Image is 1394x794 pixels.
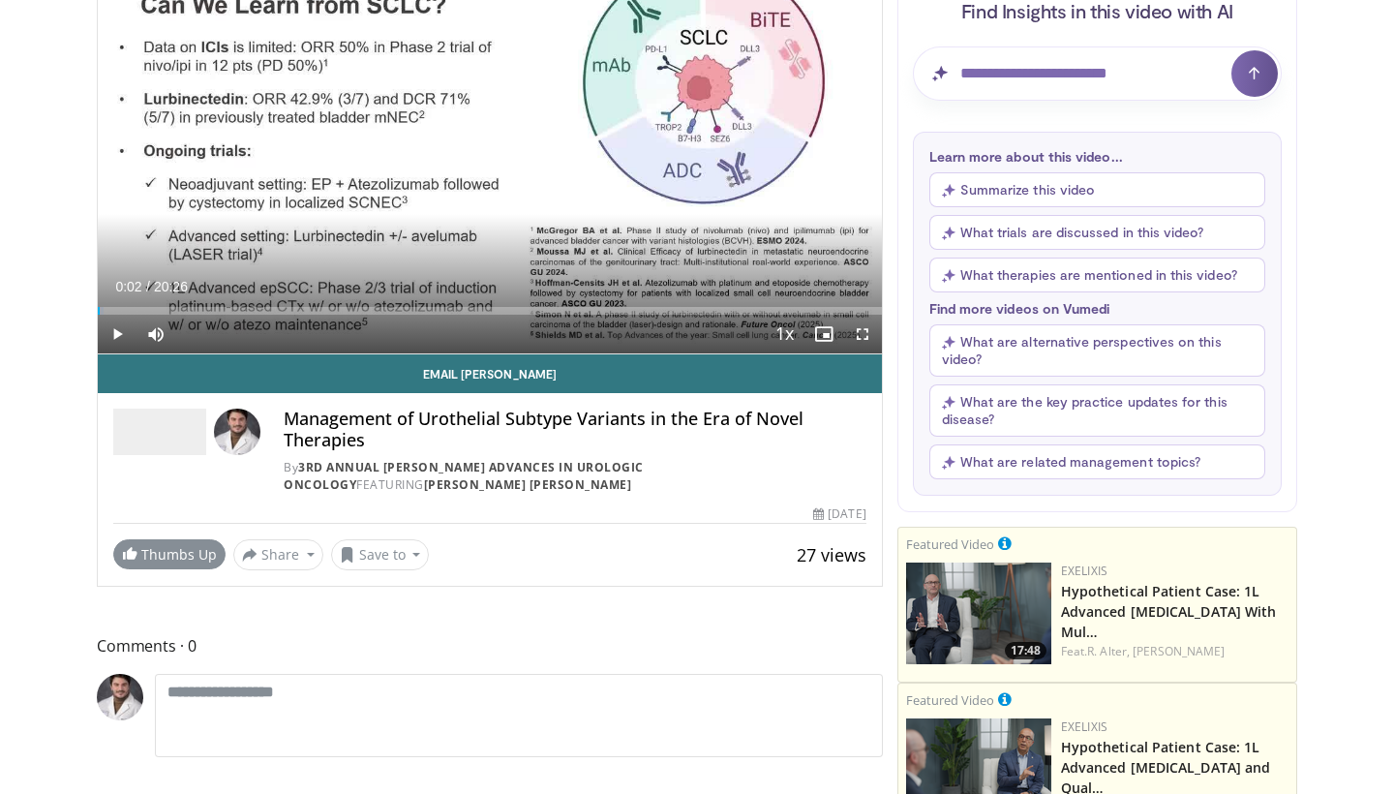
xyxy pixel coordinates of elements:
[929,172,1265,207] button: Summarize this video
[929,215,1265,250] button: What trials are discussed in this video?
[98,307,882,315] div: Progress Bar
[766,315,804,353] button: Playback Rate
[929,300,1265,317] p: Find more videos on Vumedi
[113,409,206,455] img: 3rd Annual Christopher G. Wood Advances In Urologic Oncology
[906,691,994,709] small: Featured Video
[1061,718,1107,735] a: Exelixis
[284,459,866,494] div: By FEATURING
[929,324,1265,377] button: What are alternative perspectives on this video?
[804,315,843,353] button: Enable picture-in-picture mode
[929,444,1265,479] button: What are related management topics?
[929,384,1265,437] button: What are the key practice updates for this disease?
[113,539,226,569] a: Thumbs Up
[906,563,1051,664] a: 17:48
[906,563,1051,664] img: 84b4300d-85e9-460f-b732-bf58958c3fce.png.150x105_q85_crop-smart_upscale.png
[1061,582,1277,641] a: Hypothetical Patient Case: 1L Advanced [MEDICAL_DATA] With Mul…
[146,279,150,294] span: /
[929,258,1265,292] button: What therapies are mentioned in this video?
[154,279,188,294] span: 20:26
[97,674,143,720] img: Avatar
[98,354,882,393] a: Email [PERSON_NAME]
[284,409,866,450] h4: Management of Urothelial Subtype Variants in the Era of Novel Therapies
[913,46,1282,101] input: Question for AI
[284,459,644,493] a: 3rd Annual [PERSON_NAME] Advances In Urologic Oncology
[136,315,175,353] button: Mute
[214,409,260,455] img: Avatar
[843,315,882,353] button: Fullscreen
[1005,642,1046,659] span: 17:48
[233,539,323,570] button: Share
[929,148,1265,165] p: Learn more about this video...
[813,505,865,523] div: [DATE]
[797,543,866,566] span: 27 views
[115,279,141,294] span: 0:02
[331,539,430,570] button: Save to
[1061,563,1107,579] a: Exelixis
[97,633,883,658] span: Comments 0
[1061,643,1288,660] div: Feat.
[1133,643,1225,659] a: [PERSON_NAME]
[906,535,994,553] small: Featured Video
[98,315,136,353] button: Play
[1087,643,1130,659] a: R. Alter,
[424,476,632,493] a: [PERSON_NAME] [PERSON_NAME]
